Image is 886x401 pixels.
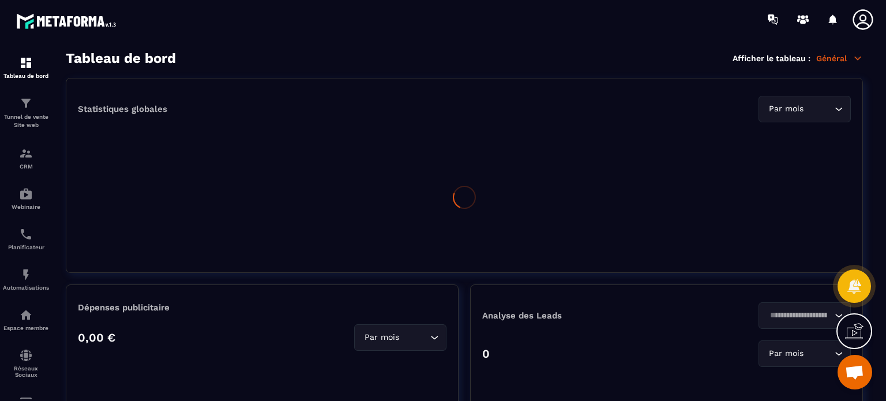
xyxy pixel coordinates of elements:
a: social-networksocial-networkRéseaux Sociaux [3,340,49,387]
span: Par mois [766,103,806,115]
p: Planificateur [3,244,49,250]
p: 0,00 € [78,331,115,344]
div: Search for option [759,340,851,367]
p: Espace membre [3,325,49,331]
span: Par mois [362,331,401,344]
img: automations [19,308,33,322]
p: 0 [482,347,490,361]
p: CRM [3,163,49,170]
div: Search for option [759,302,851,329]
div: Ouvrir le chat [838,355,872,389]
p: Général [816,53,863,63]
img: formation [19,147,33,160]
div: Search for option [759,96,851,122]
a: formationformationCRM [3,138,49,178]
a: schedulerschedulerPlanificateur [3,219,49,259]
img: formation [19,96,33,110]
p: Dépenses publicitaire [78,302,446,313]
a: automationsautomationsAutomatisations [3,259,49,299]
p: Réseaux Sociaux [3,365,49,378]
input: Search for option [806,103,832,115]
span: Par mois [766,347,806,360]
a: formationformationTableau de bord [3,47,49,88]
p: Statistiques globales [78,104,167,114]
div: Search for option [354,324,446,351]
img: social-network [19,348,33,362]
p: Tableau de bord [3,73,49,79]
a: automationsautomationsWebinaire [3,178,49,219]
p: Afficher le tableau : [733,54,810,63]
input: Search for option [766,309,832,322]
img: scheduler [19,227,33,241]
p: Webinaire [3,204,49,210]
h3: Tableau de bord [66,50,176,66]
img: logo [16,10,120,32]
img: automations [19,187,33,201]
p: Analyse des Leads [482,310,667,321]
img: formation [19,56,33,70]
a: automationsautomationsEspace membre [3,299,49,340]
input: Search for option [401,331,427,344]
img: automations [19,268,33,282]
input: Search for option [806,347,832,360]
a: formationformationTunnel de vente Site web [3,88,49,138]
p: Tunnel de vente Site web [3,113,49,129]
p: Automatisations [3,284,49,291]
